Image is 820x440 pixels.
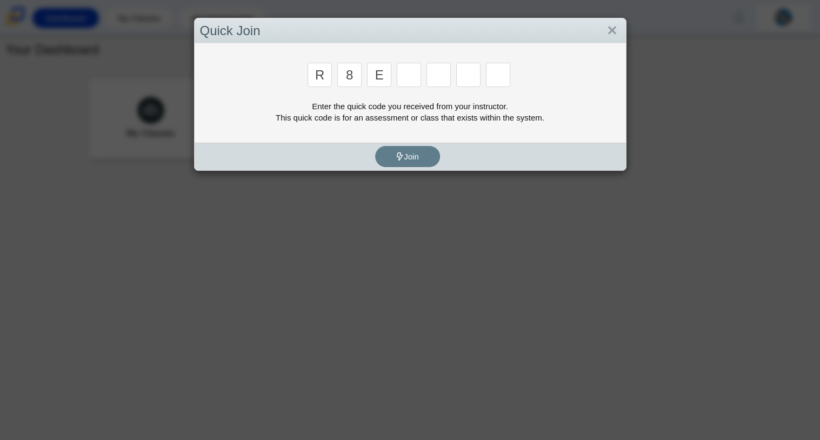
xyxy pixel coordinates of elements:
[375,146,440,167] button: Join
[195,18,626,44] div: Quick Join
[397,63,421,87] input: Enter Access Code Digit 4
[308,63,332,87] input: Enter Access Code Digit 1
[604,22,621,40] a: Close
[367,63,391,87] input: Enter Access Code Digit 3
[456,63,481,87] input: Enter Access Code Digit 6
[396,152,419,161] span: Join
[200,101,621,123] div: Enter the quick code you received from your instructor. This quick code is for an assessment or c...
[426,63,451,87] input: Enter Access Code Digit 5
[486,63,510,87] input: Enter Access Code Digit 7
[337,63,362,87] input: Enter Access Code Digit 2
